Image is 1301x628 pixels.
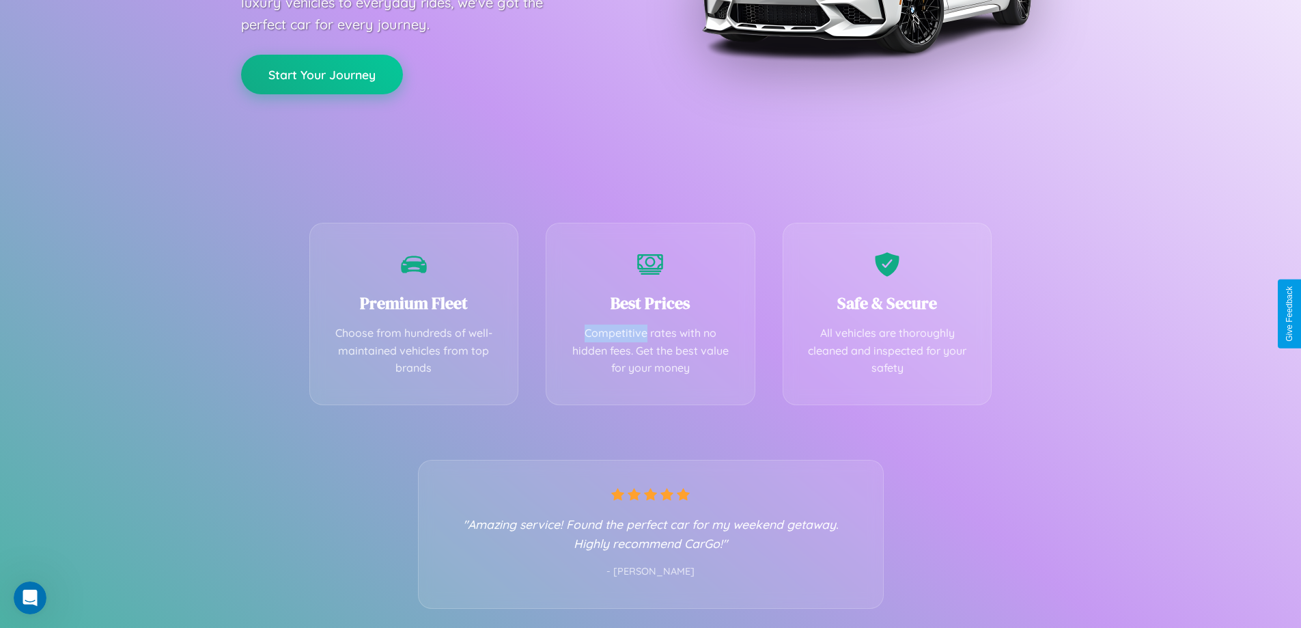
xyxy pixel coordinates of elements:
iframe: Intercom live chat [14,582,46,614]
h3: Premium Fleet [331,292,498,314]
p: Competitive rates with no hidden fees. Get the best value for your money [567,325,734,377]
p: All vehicles are thoroughly cleaned and inspected for your safety [804,325,971,377]
div: Give Feedback [1285,286,1294,342]
p: Choose from hundreds of well-maintained vehicles from top brands [331,325,498,377]
h3: Safe & Secure [804,292,971,314]
p: "Amazing service! Found the perfect car for my weekend getaway. Highly recommend CarGo!" [446,515,856,553]
button: Start Your Journey [241,55,403,94]
p: - [PERSON_NAME] [446,563,856,581]
h3: Best Prices [567,292,734,314]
